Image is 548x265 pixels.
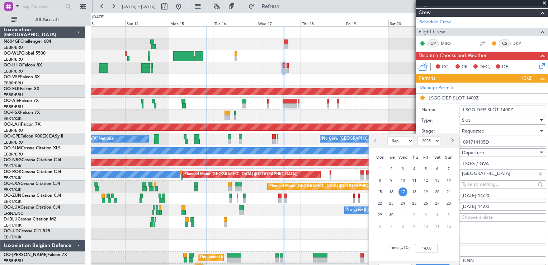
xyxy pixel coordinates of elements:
a: LFSN/ENC [4,211,23,216]
a: EBBR/BRU [4,140,23,145]
div: 1-10-2025 [397,209,408,220]
input: Type something... [462,168,535,179]
span: 19 [421,187,430,196]
a: D-IBLUCessna Citation M2 [4,217,56,222]
span: Slot [462,117,470,124]
span: 10 [398,176,407,185]
span: N604GF [4,39,20,44]
div: Choose a date [462,214,544,221]
span: OO-FSX [4,111,20,115]
div: Fri 19 [345,20,388,26]
div: Planned Maint [GEOGRAPHIC_DATA] ([GEOGRAPHIC_DATA]) [184,169,297,180]
div: 10-10-2025 [420,220,431,232]
div: No Crew [PERSON_NAME] ([PERSON_NAME]) [346,205,433,215]
div: 16-9-2025 [386,186,397,197]
span: OO-ROK [4,170,22,174]
span: OO-ELK [4,87,20,91]
span: 5 [444,210,453,219]
span: Dispatch Checks and Weather [419,52,487,60]
span: 1 [375,164,384,173]
div: Sun [443,152,454,163]
a: OO-FSXFalcon 7X [4,111,40,115]
div: Tue 16 [213,20,257,26]
span: Departure [462,149,484,156]
div: 5-10-2025 [443,209,454,220]
div: 4-10-2025 [431,209,443,220]
div: 11-10-2025 [431,220,443,232]
span: 15 [375,187,384,196]
div: 6-9-2025 [431,163,443,175]
span: 8 [375,176,384,185]
span: 16 [387,187,396,196]
label: Name: [421,106,459,113]
div: Sat 13 [81,20,125,26]
a: Manage Permits [420,84,454,92]
span: 1 [398,210,407,219]
span: D-IBLU [4,217,18,222]
span: OO-ZUN [4,194,22,198]
span: Flight Crew [419,28,445,36]
span: 12 [421,176,430,185]
div: 25-9-2025 [408,197,420,209]
a: EBBR/BRU [4,92,23,98]
span: OO-NSG [4,158,22,162]
input: Trip Number [22,1,63,12]
div: [DATE] 14:00 [462,203,544,210]
span: 7 [444,164,453,173]
a: OO-HHOFalcon 8X [4,63,42,68]
span: OO-[PERSON_NAME] [4,253,47,257]
div: 9-10-2025 [408,220,420,232]
span: OO-SLM [4,146,21,150]
span: 28 [444,199,453,208]
a: EBBR/BRU [4,45,23,50]
div: 8-10-2025 [397,220,408,232]
span: OO-HHO [4,63,22,68]
a: EBKT/KJK [4,116,22,121]
span: OO-JID [4,229,19,233]
div: No Crew [GEOGRAPHIC_DATA] ([GEOGRAPHIC_DATA] National) [322,134,442,144]
span: 21 [444,187,453,196]
div: 23-9-2025 [386,197,397,209]
span: OO-LAH [4,122,21,127]
span: 26 [421,199,430,208]
input: NNN [459,256,546,265]
div: 11-9-2025 [408,175,420,186]
a: OO-GPEFalcon 900EX EASy II [4,134,63,139]
a: EBKT/KJK [4,223,22,228]
a: MSO [441,40,457,47]
span: OO-LXA [4,182,20,186]
span: 3 [398,164,407,173]
div: [DATE] [92,14,104,20]
span: Requested [462,128,485,134]
div: 17-9-2025 [397,186,408,197]
a: Schedule Crew [420,19,451,26]
span: 5 [421,164,430,173]
span: 7 [387,222,396,231]
a: EBBR/BRU [4,128,23,133]
span: CR [462,64,468,71]
div: Mon 15 [169,20,213,26]
div: 21-9-2025 [443,186,454,197]
a: OO-ROKCessna Citation CJ4 [4,170,61,174]
a: OO-VSFFalcon 8X [4,75,40,79]
span: OO-WLP [4,51,21,56]
div: Thu [408,152,420,163]
div: Mon [374,152,386,163]
div: 2-10-2025 [408,209,420,220]
select: Select year [417,136,440,145]
span: All Aircraft [19,17,76,22]
span: 9 [410,222,419,231]
span: 6 [375,222,384,231]
span: 29 [375,210,384,219]
a: OO-WLPGlobal 5500 [4,51,46,56]
span: 8 [398,222,407,231]
div: 30-9-2025 [386,209,397,220]
div: 18-9-2025 [408,186,420,197]
div: 27-9-2025 [431,197,443,209]
a: OO-LUXCessna Citation CJ4 [4,205,60,210]
div: Fri [420,152,431,163]
div: 7-10-2025 [386,220,397,232]
a: OO-LXACessna Citation CJ4 [4,182,60,186]
span: 18 [410,187,419,196]
span: 14 [444,176,453,185]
